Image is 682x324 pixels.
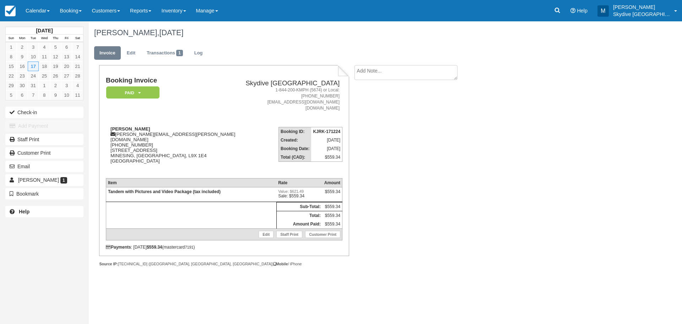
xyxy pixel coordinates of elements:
a: Staff Print [5,134,83,145]
strong: KJRK-171224 [313,129,340,134]
th: Amount Paid: [276,220,323,229]
span: 1 [176,50,183,56]
button: Email [5,161,83,172]
em: Value: $621.49 [278,189,321,193]
a: 8 [6,52,17,62]
h1: Booking Invoice [106,77,243,84]
a: 1 [6,42,17,52]
span: [DATE] [159,28,183,37]
a: 10 [61,90,72,100]
i: Help [570,8,575,13]
a: 1 [39,81,50,90]
th: Rate [276,178,323,187]
a: Log [189,46,208,60]
a: 11 [72,90,83,100]
th: Item [106,178,276,187]
th: Amount [323,178,342,187]
a: 11 [39,52,50,62]
th: Total: [276,211,323,220]
a: Staff Print [276,231,302,238]
td: $559.34 [323,211,342,220]
a: 6 [61,42,72,52]
a: 6 [17,90,28,100]
a: 2 [17,42,28,52]
a: 20 [61,62,72,71]
th: Fri [61,34,72,42]
a: 5 [50,42,61,52]
a: 13 [61,52,72,62]
a: Customer Print [305,231,340,238]
strong: $559.34 [147,245,162,250]
strong: Mobile [274,262,288,266]
div: : [DATE] (mastercard ) [106,245,342,250]
td: Sale: $559.34 [276,187,323,202]
a: 10 [28,52,39,62]
a: Edit [121,46,141,60]
a: 9 [50,90,61,100]
span: 1 [60,177,67,184]
th: Sub-Total: [276,202,323,211]
b: Help [19,209,29,214]
img: checkfront-main-nav-mini-logo.png [5,6,16,16]
strong: Tandem with Pictures and Video Package (tax included) [108,189,221,194]
div: M [597,5,609,17]
a: 9 [17,52,28,62]
a: Paid [106,86,157,99]
a: 3 [28,42,39,52]
td: [DATE] [311,144,342,153]
a: Help [5,206,83,217]
th: Mon [17,34,28,42]
em: Paid [106,86,159,99]
th: Booking ID: [279,127,312,136]
a: 12 [50,52,61,62]
a: 7 [72,42,83,52]
th: Total (CAD): [279,153,312,162]
a: 19 [50,62,61,71]
a: 31 [28,81,39,90]
h1: [PERSON_NAME], [94,28,595,37]
th: Wed [39,34,50,42]
a: 21 [72,62,83,71]
th: Sat [72,34,83,42]
a: 8 [39,90,50,100]
th: Tue [28,34,39,42]
button: Bookmark [5,188,83,200]
button: Add Payment [5,120,83,132]
a: Transactions1 [141,46,188,60]
a: 25 [39,71,50,81]
td: $559.34 [323,220,342,229]
a: 30 [17,81,28,90]
a: Customer Print [5,147,83,159]
a: 17 [28,62,39,71]
p: Skydive [GEOGRAPHIC_DATA] [613,11,670,18]
a: Invoice [94,46,121,60]
strong: Source IP: [99,262,118,266]
strong: [PERSON_NAME] [110,126,150,132]
a: 26 [50,71,61,81]
a: 3 [61,81,72,90]
span: Help [577,8,588,14]
a: 29 [6,81,17,90]
td: $559.34 [323,202,342,211]
a: 4 [72,81,83,90]
div: $559.34 [324,189,340,200]
span: [PERSON_NAME] [18,177,59,183]
th: Created: [279,136,312,144]
a: 7 [28,90,39,100]
a: Edit [259,231,274,238]
strong: [DATE] [36,28,53,33]
a: [PERSON_NAME] 1 [5,174,83,186]
a: 22 [6,71,17,81]
h2: Skydive [GEOGRAPHIC_DATA] [245,80,340,87]
th: Thu [50,34,61,42]
button: Check-in [5,107,83,118]
p: [PERSON_NAME] [613,4,670,11]
th: Booking Date: [279,144,312,153]
a: 14 [72,52,83,62]
address: 1-844-200-KMPH (5674) or Local: [PHONE_NUMBER] [EMAIL_ADDRESS][DOMAIN_NAME] [DOMAIN_NAME] [245,87,340,112]
a: 23 [17,71,28,81]
a: 4 [39,42,50,52]
a: 27 [61,71,72,81]
a: 18 [39,62,50,71]
a: 16 [17,62,28,71]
